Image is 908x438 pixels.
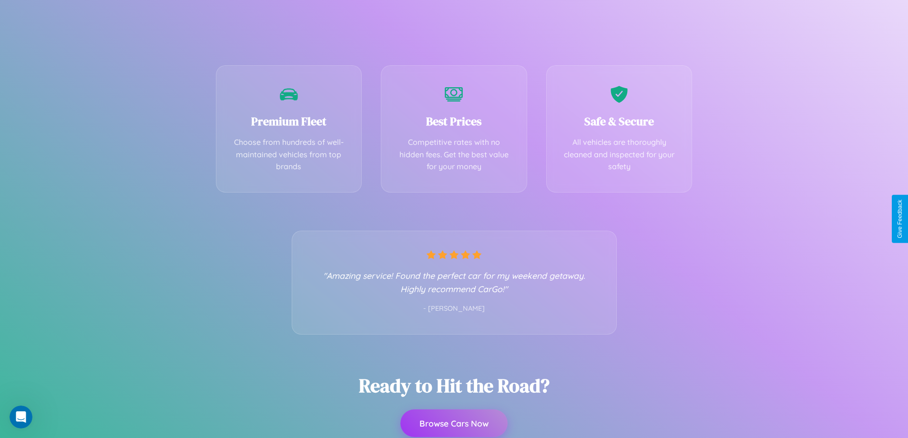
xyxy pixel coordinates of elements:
[359,373,550,398] h2: Ready to Hit the Road?
[396,136,512,173] p: Competitive rates with no hidden fees. Get the best value for your money
[400,409,508,437] button: Browse Cars Now
[396,113,512,129] h3: Best Prices
[897,200,903,238] div: Give Feedback
[311,269,597,295] p: "Amazing service! Found the perfect car for my weekend getaway. Highly recommend CarGo!"
[10,406,32,428] iframe: Intercom live chat
[231,136,347,173] p: Choose from hundreds of well-maintained vehicles from top brands
[231,113,347,129] h3: Premium Fleet
[561,113,678,129] h3: Safe & Secure
[311,303,597,315] p: - [PERSON_NAME]
[561,136,678,173] p: All vehicles are thoroughly cleaned and inspected for your safety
